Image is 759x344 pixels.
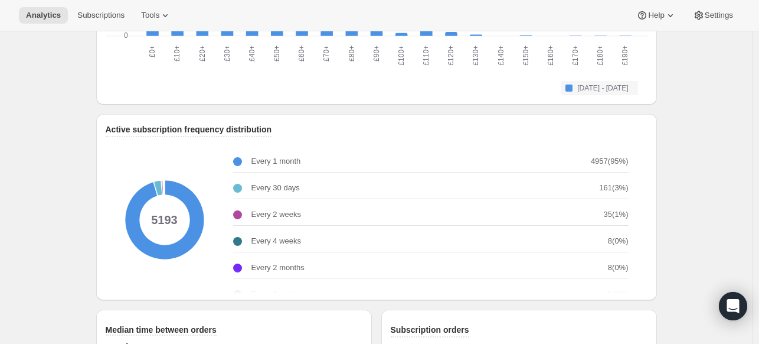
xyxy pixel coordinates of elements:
p: Every 2 weeks [251,209,302,220]
text: 0 [124,31,128,40]
span: Analytics [26,11,61,20]
rect: Aug 25, 2025 - Aug 31, 2025-0 23 [271,28,283,37]
text: £100+ [397,46,405,66]
text: £80+ [347,46,355,61]
span: Subscription orders [391,325,469,335]
span: Tools [141,11,159,20]
p: Every 1 month [251,155,301,167]
text: £10+ [173,46,181,61]
rect: Aug 25, 2025 - Aug 31, 2025-0 12 [445,32,457,37]
text: £60+ [297,46,306,61]
text: £90+ [372,46,380,61]
text: £30+ [223,46,231,61]
p: Every 4 weeks [251,235,302,247]
text: £40+ [247,46,256,61]
text: £50+ [273,46,281,61]
p: 8 ( 0 %) [608,262,629,274]
text: £160+ [546,46,554,66]
span: Help [648,11,664,20]
p: 161 ( 3 %) [599,182,628,194]
text: £110+ [422,46,430,66]
rect: Aug 25, 2025 - Aug 31, 2025-0 27 [345,27,358,37]
button: Subscriptions [70,7,132,24]
p: Every 30 days [251,182,300,194]
button: Tools [134,7,178,24]
button: [DATE] - [DATE] [561,81,637,95]
p: 4957 ( 95 %) [591,155,629,167]
text: £150+ [521,46,529,66]
rect: Aug 25, 2025 - Aug 31, 2025-0 2 [519,35,532,37]
button: Help [629,7,683,24]
div: Open Intercom Messenger [719,292,747,320]
rect: Aug 25, 2025 - Aug 31, 2025-0 21 [171,29,184,37]
span: Subscriptions [77,11,125,20]
rect: Aug 25, 2025 - Aug 31, 2025-0 1 [594,35,607,37]
text: £70+ [322,46,331,61]
text: £0+ [148,46,156,57]
text: £130+ [472,46,480,66]
rect: Aug 25, 2025 - Aug 31, 2025-0 4 [470,35,482,37]
text: £190+ [621,46,629,66]
p: 35 ( 1 %) [604,209,629,220]
span: Active subscription frequency distribution [106,125,272,134]
text: £120+ [447,46,455,66]
p: 8 ( 0 %) [608,235,629,247]
button: Settings [686,7,740,24]
span: Settings [705,11,733,20]
rect: Aug 25, 2025 - Aug 31, 2025-0 1 [570,35,582,37]
text: £180+ [596,46,604,66]
text: £140+ [496,46,505,66]
text: £170+ [571,46,580,66]
span: [DATE] - [DATE] [577,83,628,93]
p: Every 2 months [251,262,305,274]
rect: Aug 25, 2025 - Aug 31, 2025-0 20 [420,29,433,37]
rect: Aug 25, 2025 - Aug 31, 2025-0 1 [619,35,632,37]
text: £20+ [198,46,206,61]
button: Analytics [19,7,68,24]
span: Median time between orders [106,325,217,335]
rect: Aug 25, 2025 - Aug 31, 2025-0 9 [395,33,407,37]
